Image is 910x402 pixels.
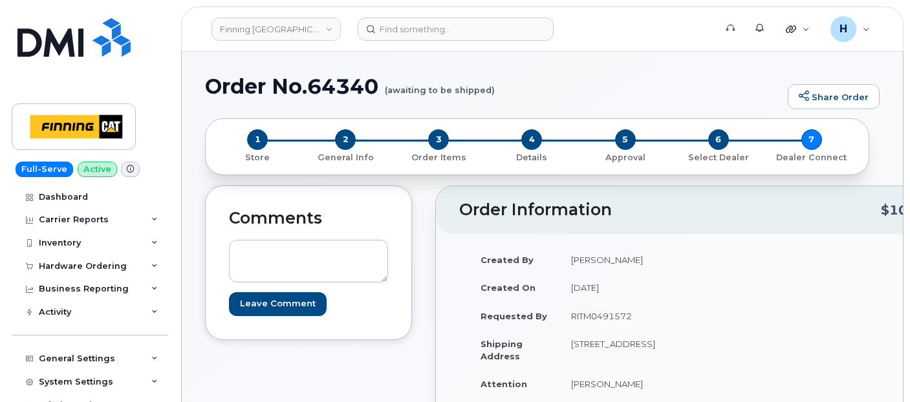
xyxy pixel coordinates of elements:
p: General Info [304,152,387,164]
a: 6 Select Dealer [672,150,765,164]
a: 4 Details [485,150,578,164]
span: 3 [428,129,449,150]
strong: Attention [481,379,527,389]
a: 2 General Info [299,150,392,164]
span: 2 [335,129,356,150]
td: [PERSON_NAME] [559,370,694,398]
h2: Order Information [459,201,881,219]
a: Share Order [788,84,880,110]
strong: Created By [481,255,534,265]
strong: Requested By [481,311,547,321]
a: 5 Approval [579,150,672,164]
h2: Comments [229,209,388,227]
p: Order Items [397,152,480,164]
span: 4 [521,129,542,150]
span: 5 [615,129,636,150]
strong: Created On [481,282,536,293]
a: 3 Order Items [392,150,485,164]
p: Store [221,152,294,164]
small: (awaiting to be shipped) [385,75,495,95]
a: 1 Store [216,150,299,164]
td: [STREET_ADDRESS] [559,330,694,370]
input: Leave Comment [229,292,327,316]
h1: Order No.64340 [205,75,781,98]
p: Approval [584,152,667,164]
p: Select Dealer [677,152,760,164]
span: 1 [247,129,268,150]
p: Details [490,152,573,164]
strong: Shipping Address [481,339,523,361]
td: RITM0491572 [559,302,694,330]
td: [DATE] [559,273,694,302]
td: [PERSON_NAME] [559,246,694,274]
span: 6 [708,129,729,150]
